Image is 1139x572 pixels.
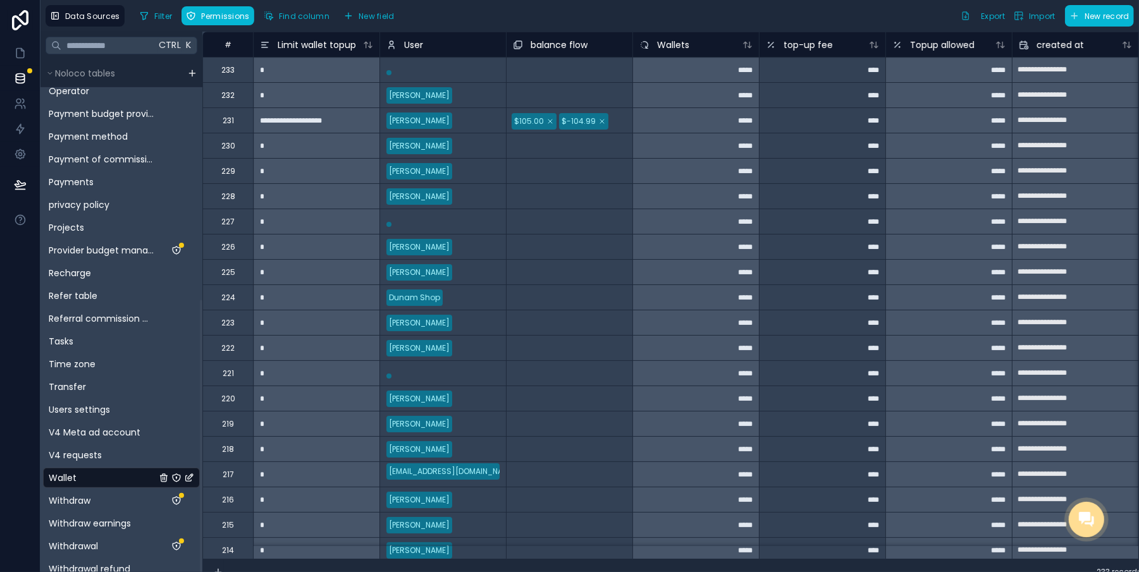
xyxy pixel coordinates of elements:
span: Limit wallet topup [278,39,356,51]
a: Payment budget provider [49,107,156,120]
div: V4 requests [43,445,200,465]
div: Payment of commission [43,149,200,169]
span: top-up fee [784,39,833,51]
div: Projects [43,217,200,238]
span: Transfer [49,380,86,393]
a: Projects [49,221,156,234]
span: New record [1085,11,1130,21]
div: 233 [221,65,235,75]
span: Permissions [201,11,249,21]
div: [PERSON_NAME] [389,393,450,405]
a: Wallet [49,472,156,484]
div: 232 [221,90,235,100]
span: User [404,39,423,51]
div: 224 [221,293,235,303]
a: Refer table [49,289,156,302]
a: V4 Meta ad account [49,426,156,439]
div: 214 [222,545,234,556]
div: [PERSON_NAME] [389,90,450,101]
div: 217 [223,470,234,480]
a: Provider budget manager [49,244,156,257]
div: Withdraw [43,490,200,511]
span: Payments [49,176,94,188]
span: Time zone [49,358,95,370]
span: Referral commission manager [49,312,156,325]
a: Payment of commission [49,153,156,166]
a: Payment method [49,130,156,143]
button: Find column [259,6,334,25]
span: Find column [279,11,329,21]
a: New record [1060,5,1134,27]
button: New field [339,6,399,25]
a: Withdraw earnings [49,517,156,530]
div: 226 [221,242,235,252]
button: Export [956,5,1009,27]
a: privacy policy [49,198,156,211]
span: Tasks [49,335,73,348]
span: Payment method [49,130,128,143]
div: [PERSON_NAME] [389,418,450,430]
div: [PERSON_NAME] [389,140,450,152]
span: Ctrl [157,37,182,53]
span: Refer table [49,289,97,302]
div: [PERSON_NAME] [389,343,450,354]
div: $-104.99 [562,116,596,127]
a: Permissions [182,6,259,25]
a: Withdraw [49,494,156,507]
div: Refer table [43,286,200,306]
a: Transfer [49,380,156,393]
a: Time zone [49,358,156,370]
div: Payment method [43,126,200,147]
button: Data Sources [46,5,125,27]
span: Wallets [657,39,689,51]
div: Recharge [43,263,200,283]
div: [PERSON_NAME] [389,494,450,506]
button: New record [1065,5,1134,27]
span: privacy policy [49,198,109,211]
div: # [212,40,243,49]
span: Recharge [49,267,91,279]
span: Filter [154,11,173,21]
div: Dunam Shop [389,292,440,303]
span: Withdrawal [49,540,98,552]
div: Withdrawal [43,536,200,556]
span: Import [1029,11,1056,21]
span: Users settings [49,403,110,416]
span: Noloco tables [55,67,115,80]
span: Withdraw earnings [49,517,131,530]
a: V4 requests [49,449,156,461]
span: Withdraw [49,494,90,507]
div: $105.00 [514,116,544,127]
a: Payments [49,176,156,188]
div: [PERSON_NAME] [389,166,450,177]
span: New field [359,11,395,21]
button: Filter [135,6,177,25]
div: 231 [223,116,234,126]
div: 216 [222,495,234,505]
div: [PERSON_NAME] [389,317,450,329]
div: Withdraw earnings [43,513,200,533]
span: Data Sources [65,11,120,21]
div: 227 [221,217,235,227]
div: [PERSON_NAME] [389,545,450,556]
span: V4 Meta ad account [49,426,140,439]
span: Operator [49,85,89,97]
div: [EMAIL_ADDRESS][DOMAIN_NAME] [389,466,517,477]
div: V4 Meta ad account [43,422,200,442]
span: V4 requests [49,449,102,461]
div: Transfer [43,377,200,397]
div: 221 [223,368,234,379]
div: 218 [222,444,234,454]
span: Projects [49,221,84,234]
span: created at [1037,39,1084,51]
div: 225 [221,267,235,277]
div: 219 [222,419,234,429]
div: 229 [221,166,235,176]
button: Permissions [182,6,254,25]
div: Payments [43,172,200,192]
span: Wallet [49,472,77,484]
span: K [185,41,194,50]
span: balance flow [531,39,588,51]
